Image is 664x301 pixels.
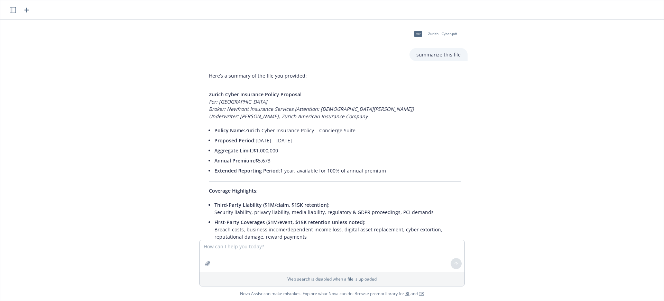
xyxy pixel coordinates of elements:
[214,166,461,176] li: 1 year, available for 100% of annual premium
[214,219,461,240] p: Breach costs, business income/dependent income loss, digital asset replacement, cyber extortion, ...
[209,187,258,194] span: Coverage Highlights:
[214,147,253,154] span: Aggregate Limit:
[409,25,459,43] div: pdfZurich - Cyber.pdf
[214,201,461,216] p: Security liability, privacy liability, media liability, regulatory & GDPR proceedings, PCI demands
[419,291,424,296] a: TR
[416,51,461,58] p: summarize this file
[209,91,302,98] span: Zurich Cyber Insurance Policy Proposal
[214,202,330,208] span: Third-Party Liability ($1M/claim, $15K retention):
[204,276,460,282] p: Web search is disabled when a file is uploaded
[214,167,280,174] span: Extended Reporting Period:
[209,98,267,105] em: For: [GEOGRAPHIC_DATA]
[214,219,366,225] span: First-Party Coverages ($1M/event, $15K retention unless noted):
[209,106,414,112] em: Broker: Newfront Insurance Services (Attention: [DEMOGRAPHIC_DATA][PERSON_NAME])
[214,137,256,144] span: Proposed Period:
[428,32,457,36] span: Zurich - Cyber.pdf
[209,72,461,79] p: Here’s a summary of the file you provided:
[414,31,422,36] span: pdf
[209,113,368,119] em: Underwriter: [PERSON_NAME], Zurich American Insurance Company
[214,157,255,164] span: Annual Premium:
[214,156,461,166] li: $5,673
[214,125,461,135] li: Zurich Cyber Insurance Policy – Concierge Suite
[214,135,461,145] li: [DATE] – [DATE]
[240,286,424,301] span: Nova Assist can make mistakes. Explore what Nova can do: Browse prompt library for and
[405,291,409,296] a: BI
[214,145,461,156] li: $1,000,000
[214,127,245,134] span: Policy Name:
